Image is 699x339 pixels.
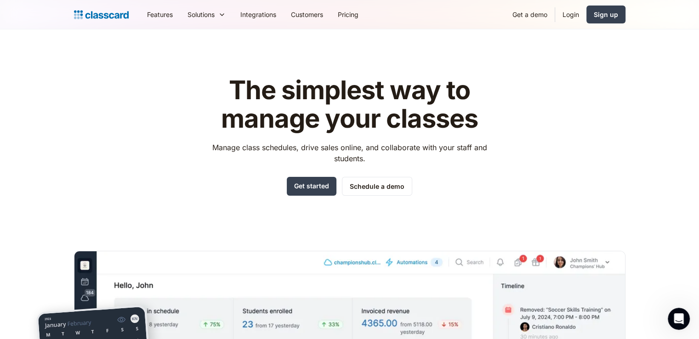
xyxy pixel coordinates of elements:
a: Features [140,4,180,25]
a: Customers [284,4,330,25]
div: Solutions [180,4,233,25]
a: Integrations [233,4,284,25]
iframe: Intercom live chat [668,308,690,330]
a: Sign up [586,6,625,23]
p: Manage class schedules, drive sales online, and collaborate with your staff and students. [204,142,495,164]
h1: The simplest way to manage your classes [204,76,495,133]
div: Solutions [188,10,215,19]
a: Pricing [330,4,366,25]
a: Get started [287,177,336,196]
a: Get a demo [505,4,555,25]
div: Sign up [594,10,618,19]
a: Schedule a demo [342,177,412,196]
a: Login [555,4,586,25]
a: home [74,8,129,21]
